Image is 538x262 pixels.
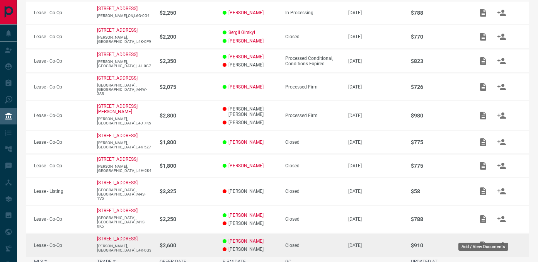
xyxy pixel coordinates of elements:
p: [PERSON_NAME],[GEOGRAPHIC_DATA],L4K-5Z7 [97,141,152,149]
p: $788 [411,216,466,222]
div: Processed Conditional, Conditions Expired [285,56,341,66]
p: $770 [411,34,466,40]
p: [DATE] [348,84,403,90]
p: Lease - Co-Op [34,84,89,90]
a: [PERSON_NAME] [228,238,264,244]
p: [DATE] [348,163,403,168]
p: $1,800 [160,139,215,145]
p: [DATE] [348,189,403,194]
span: Add / View Documents [474,10,492,15]
span: Match Clients [492,84,511,89]
a: [STREET_ADDRESS] [97,52,138,57]
a: [STREET_ADDRESS][PERSON_NAME] [97,104,138,114]
p: [PERSON_NAME] [223,247,278,252]
p: [PERSON_NAME] [223,62,278,68]
p: $2,200 [160,34,215,40]
p: Lease - Co-Op [34,163,89,168]
p: $2,250 [160,216,215,222]
div: In Processing [285,10,341,15]
p: $2,075 [160,84,215,90]
div: Add / View Documents [458,243,508,251]
a: [STREET_ADDRESS] [97,133,138,138]
a: [STREET_ADDRESS] [97,208,138,213]
span: Match Clients [492,112,511,118]
p: [PERSON_NAME] [223,221,278,226]
span: Match Clients [492,216,511,222]
span: Add / View Documents [474,112,492,118]
div: Closed [285,216,341,222]
a: [PERSON_NAME] [228,38,264,44]
p: $2,250 [160,10,215,16]
a: [PERSON_NAME] [228,84,264,90]
div: Closed [285,140,341,145]
a: [STREET_ADDRESS] [97,6,138,11]
span: Add / View Documents [474,139,492,145]
div: Processed Firm [285,84,341,90]
p: $726 [411,84,466,90]
p: Lease - Co-Op [34,34,89,39]
a: [STREET_ADDRESS] [97,75,138,81]
a: [PERSON_NAME] [228,54,264,60]
p: [DATE] [348,216,403,222]
p: $910 [411,242,466,248]
div: Closed [285,189,341,194]
p: [PERSON_NAME] [223,189,278,194]
a: [STREET_ADDRESS] [97,157,138,162]
p: $1,800 [160,163,215,169]
p: [PERSON_NAME] [PERSON_NAME] [223,106,278,117]
div: Closed [285,163,341,168]
p: $2,600 [160,242,215,248]
span: Add / View Documents [474,34,492,39]
span: Add / View Documents [474,216,492,222]
span: Match Clients [492,10,511,15]
p: $788 [411,10,466,16]
a: [STREET_ADDRESS] [97,27,138,33]
p: [PERSON_NAME],[GEOGRAPHIC_DATA],L4J-7K5 [97,117,152,125]
p: $775 [411,163,466,169]
p: $3,325 [160,188,215,194]
a: [STREET_ADDRESS] [97,236,138,242]
p: $2,350 [160,58,215,64]
span: Add / View Documents [474,163,492,168]
span: Match Clients [492,163,511,168]
p: [GEOGRAPHIC_DATA],[GEOGRAPHIC_DATA],M4S-1V5 [97,188,152,201]
p: [PERSON_NAME],[GEOGRAPHIC_DATA],L4K-0G3 [97,244,152,252]
p: Lease - Co-Op [34,10,89,15]
a: [PERSON_NAME] [228,10,264,15]
a: [PERSON_NAME] [228,213,264,218]
p: [PERSON_NAME],[GEOGRAPHIC_DATA],L4K-0P9 [97,35,152,44]
p: [DATE] [348,140,403,145]
p: [DATE] [348,243,403,248]
span: Match Clients [492,189,511,194]
p: Lease - Co-Op [34,140,89,145]
p: [PERSON_NAME],[GEOGRAPHIC_DATA],L4H-2K4 [97,164,152,173]
a: [STREET_ADDRESS] [97,180,138,185]
p: [DATE] [348,34,403,39]
a: [PERSON_NAME] [228,163,264,168]
a: Sergii Girskyi [228,30,255,35]
p: [PERSON_NAME],[GEOGRAPHIC_DATA],L4L-0G7 [97,60,152,68]
a: [PERSON_NAME] [228,140,264,145]
p: Lease - Listing [34,189,89,194]
div: Closed [285,243,341,248]
p: $58 [411,188,466,194]
p: Lease - Co-Op [34,243,89,248]
p: [DATE] [348,58,403,64]
span: Add / View Documents [474,58,492,63]
p: Lease - Co-Op [34,216,89,222]
span: Match Clients [492,139,511,145]
p: [GEOGRAPHIC_DATA],[GEOGRAPHIC_DATA],M1S-0K5 [97,216,152,228]
p: [PERSON_NAME],ON,L6G-0G4 [97,14,152,18]
p: $775 [411,139,466,145]
p: [DATE] [348,113,403,118]
p: $2,800 [160,112,215,119]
